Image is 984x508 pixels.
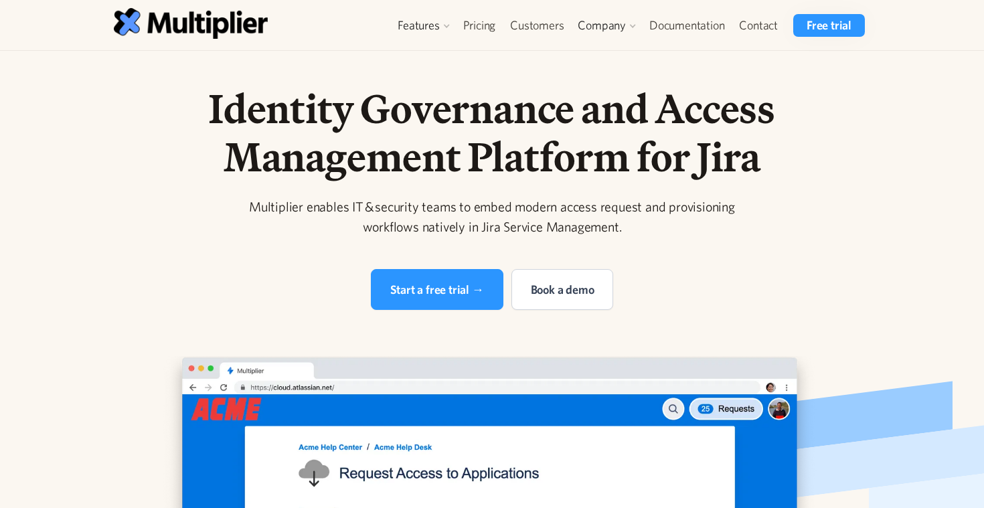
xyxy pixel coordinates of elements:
div: Book a demo [531,280,594,299]
a: Contact [732,14,785,37]
div: Company [578,17,626,33]
div: Start a free trial → [390,280,484,299]
a: Customers [503,14,571,37]
div: Features [398,17,439,33]
a: Documentation [642,14,732,37]
a: Book a demo [511,269,614,310]
a: Pricing [456,14,503,37]
div: Multiplier enables IT & security teams to embed modern access request and provisioning workflows ... [235,197,749,237]
div: Company [571,14,642,37]
h1: Identity Governance and Access Management Platform for Jira [149,84,835,181]
a: Free trial [793,14,865,37]
a: Start a free trial → [371,269,503,310]
div: Features [391,14,455,37]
